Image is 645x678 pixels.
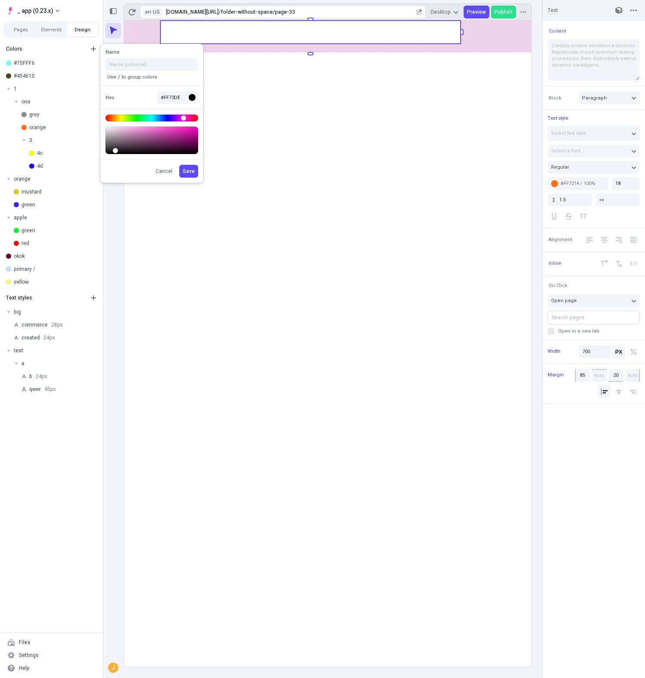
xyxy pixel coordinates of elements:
button: Search pages [548,311,640,324]
span: 24 px [36,372,47,380]
div: apple [14,214,96,221]
input: auto [592,369,607,382]
button: Elements [36,23,67,36]
div: grey [29,111,96,118]
div: b [29,373,96,380]
div: created [21,334,96,341]
div: #FF7214 / 100% [561,180,605,187]
label: Open in a new tab [548,328,640,335]
input: Text [548,6,604,14]
span: Desktop [431,9,451,15]
input: auto [575,369,590,382]
div: primary / [14,266,96,272]
div: yellow [14,278,96,285]
button: Percentage [627,345,640,358]
button: Regular [548,161,640,174]
p: Use to group colors [105,73,159,80]
div: Help [19,665,30,672]
div: 4d [37,163,96,169]
button: Desktop [427,6,462,18]
button: Superscript [598,257,611,270]
input: auto [609,369,624,382]
span: 45 px [44,385,56,393]
div: test [14,347,96,354]
button: Save [179,165,198,178]
div: a [21,360,96,367]
div: j [109,663,118,672]
button: Select a font [548,145,640,157]
button: Select text style [548,126,640,141]
button: Pixels [612,345,625,358]
button: Select site [3,4,63,17]
div: Settings [19,652,39,659]
button: Justify [627,233,640,246]
span: Paragraph [582,94,607,102]
div: Text styles [6,294,85,301]
div: commerce [21,321,96,328]
button: Alignment [547,235,574,245]
button: Open page [548,294,640,307]
button: Inline [547,258,563,269]
button: On Click [547,281,569,291]
button: Preview [464,6,489,18]
span: _ app (0.23.x) [17,6,53,16]
span: Publish [494,9,512,15]
div: okok [14,253,96,260]
button: Align center [612,385,625,398]
span: Save [183,168,195,175]
span: en-US [145,8,160,16]
div: mustard [21,188,96,195]
button: Right Align [612,233,625,246]
button: Subscript [612,257,625,270]
span: Margin [548,372,564,379]
span: Cancel [156,168,172,175]
button: Code [627,257,640,270]
div: Hex [105,94,133,101]
button: Left Align [583,233,596,246]
span: Alignment [549,236,572,243]
div: [URL][DOMAIN_NAME] [166,9,219,15]
button: Align right [627,385,640,398]
div: big [14,309,96,315]
button: Cancel [152,165,176,178]
div: #75FFF6 [14,60,96,67]
div: red [21,240,96,247]
button: Open locale picker [142,8,163,16]
div: green [21,227,96,234]
span: Regular [551,163,569,171]
button: Pages [5,23,36,36]
span: 28 px [51,321,63,329]
span: Content [549,28,566,34]
span: Text style [548,115,568,122]
div: 3 [29,137,96,144]
span: Open page [551,297,577,304]
div: #454610 [14,73,96,79]
span: 24 px [43,334,55,342]
span: Preview [467,9,486,15]
div: qwer [29,386,96,393]
button: Center Align [598,233,611,246]
div: one [21,98,96,105]
span: Inline [549,260,561,266]
code: / [116,73,122,80]
button: #FF7214 / 100% [548,177,608,190]
div: green [21,201,96,208]
span: Width [548,348,561,355]
div: / [219,9,221,15]
div: 1 [14,85,96,92]
div: Name [105,49,133,55]
button: Design [67,23,98,36]
input: auto [625,369,640,382]
button: Paragraph [579,91,640,104]
span: Block [549,95,561,101]
button: Align left [598,385,611,398]
span: Select a font [551,147,580,154]
div: orange [14,176,96,182]
button: Content [547,26,568,36]
input: Name (optional) [105,58,198,71]
div: Colors [6,45,85,52]
div: 4c [37,150,96,157]
div: orange [29,124,96,131]
span: On Click [549,282,567,289]
button: Publish [491,6,516,18]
